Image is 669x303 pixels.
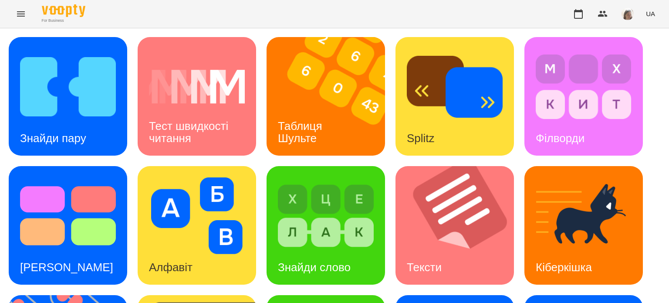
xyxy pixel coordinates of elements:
[278,177,374,254] img: Знайди слово
[407,261,442,274] h3: Тексти
[20,48,116,125] img: Знайди пару
[536,261,592,274] h3: Кіберкішка
[9,166,127,285] a: Тест Струпа[PERSON_NAME]
[149,48,245,125] img: Тест швидкості читання
[149,261,193,274] h3: Алфавіт
[646,9,655,18] span: UA
[138,166,256,285] a: АлфавітАлфавіт
[524,37,643,156] a: ФілвордиФілворди
[407,132,435,145] h3: Splitz
[278,119,325,144] h3: Таблиця Шульте
[395,166,525,285] img: Тексти
[536,132,585,145] h3: Філворди
[149,119,231,144] h3: Тест швидкості читання
[42,4,85,17] img: Voopty Logo
[524,166,643,285] a: КіберкішкаКіберкішка
[9,37,127,156] a: Знайди паруЗнайди пару
[149,177,245,254] img: Алфавіт
[20,261,113,274] h3: [PERSON_NAME]
[267,166,385,285] a: Знайди словоЗнайди слово
[536,48,632,125] img: Філворди
[278,261,351,274] h3: Знайди слово
[267,37,396,156] img: Таблиця Шульте
[642,6,659,22] button: UA
[395,37,514,156] a: SplitzSplitz
[407,48,503,125] img: Splitz
[20,132,86,145] h3: Знайди пару
[20,177,116,254] img: Тест Струпа
[267,37,385,156] a: Таблиця ШультеТаблиця Шульте
[395,166,514,285] a: ТекстиТексти
[622,8,634,20] img: 4795d6aa07af88b41cce17a01eea78aa.jpg
[42,18,85,24] span: For Business
[138,37,256,156] a: Тест швидкості читанняТест швидкості читання
[10,3,31,24] button: Menu
[536,177,632,254] img: Кіберкішка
